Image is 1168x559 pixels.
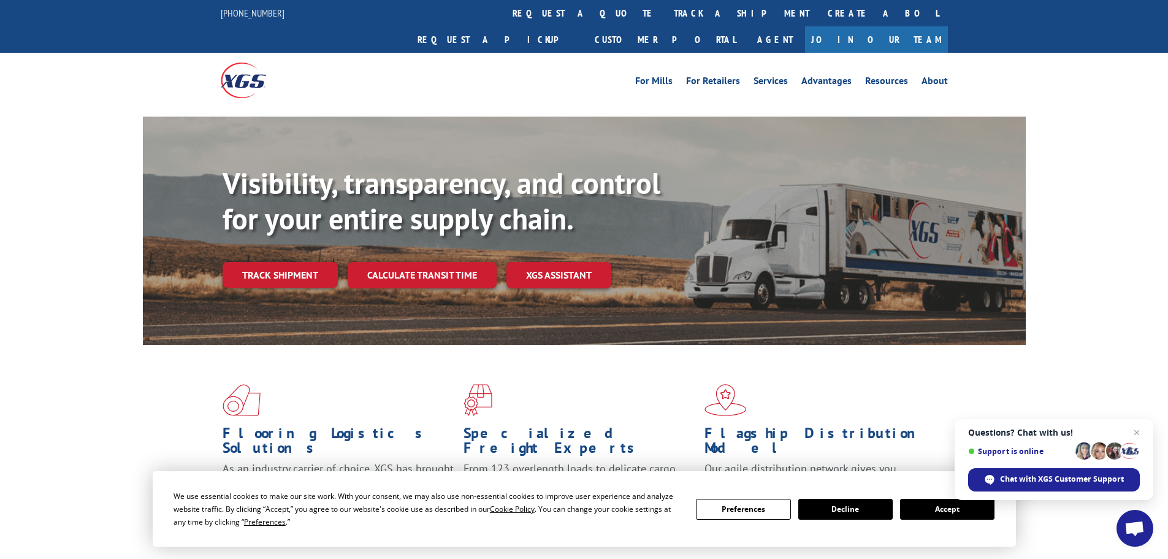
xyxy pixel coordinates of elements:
a: XGS ASSISTANT [506,262,611,288]
img: xgs-icon-focused-on-flooring-red [464,384,492,416]
h1: Flooring Logistics Solutions [223,426,454,461]
a: For Retailers [686,76,740,90]
button: Decline [798,499,893,520]
div: We use essential cookies to make our site work. With your consent, we may also use non-essential ... [174,490,681,528]
div: Cookie Consent Prompt [153,471,1016,547]
h1: Flagship Distribution Model [704,426,936,461]
span: Support is online [968,447,1071,456]
span: Cookie Policy [490,504,535,514]
a: For Mills [635,76,673,90]
a: Customer Portal [586,26,745,53]
b: Visibility, transparency, and control for your entire supply chain. [223,164,660,237]
button: Preferences [696,499,790,520]
button: Accept [900,499,994,520]
a: [PHONE_NUMBER] [221,7,284,19]
a: Calculate transit time [348,262,497,288]
a: About [922,76,948,90]
p: From 123 overlength loads to delicate cargo, our experienced staff knows the best way to move you... [464,461,695,516]
a: Agent [745,26,805,53]
a: Resources [865,76,908,90]
a: Request a pickup [408,26,586,53]
div: Open chat [1116,510,1153,547]
div: Chat with XGS Customer Support [968,468,1140,492]
span: Our agile distribution network gives you nationwide inventory management on demand. [704,461,930,490]
span: Close chat [1129,425,1144,440]
img: xgs-icon-flagship-distribution-model-red [704,384,747,416]
a: Services [754,76,788,90]
a: Track shipment [223,262,338,288]
span: Questions? Chat with us! [968,428,1140,438]
span: Chat with XGS Customer Support [1000,474,1124,485]
img: xgs-icon-total-supply-chain-intelligence-red [223,384,261,416]
a: Join Our Team [805,26,948,53]
h1: Specialized Freight Experts [464,426,695,461]
span: Preferences [244,517,286,527]
span: As an industry carrier of choice, XGS has brought innovation and dedication to flooring logistics... [223,461,454,505]
a: Advantages [801,76,852,90]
